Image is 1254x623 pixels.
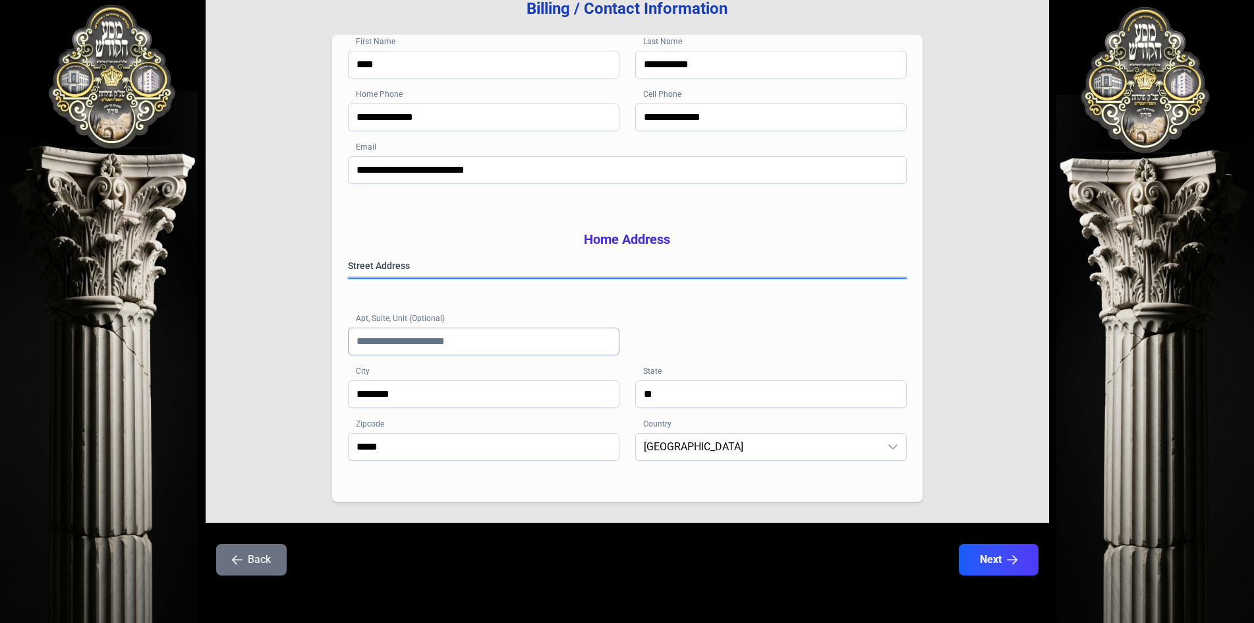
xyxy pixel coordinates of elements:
[959,544,1039,576] button: Next
[348,230,907,249] h3: Home Address
[216,544,287,576] button: Back
[880,434,906,460] div: dropdown trigger
[636,434,880,460] span: United States
[348,259,907,272] label: Street Address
